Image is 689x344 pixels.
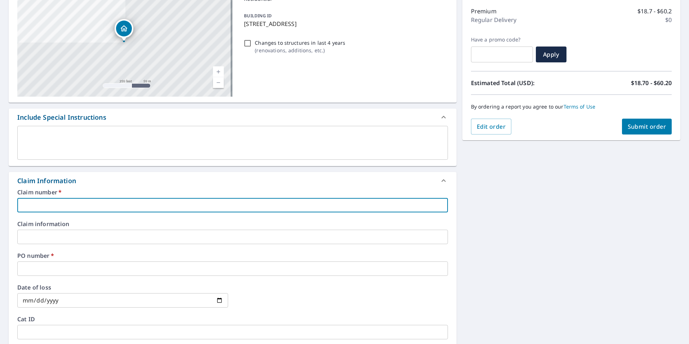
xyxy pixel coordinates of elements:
[17,113,106,122] div: Include Special Instructions
[244,19,445,28] p: [STREET_ADDRESS]
[17,189,448,195] label: Claim number
[213,77,224,88] a: Current Level 17, Zoom Out
[471,79,572,87] p: Estimated Total (USD):
[477,123,506,131] span: Edit order
[255,39,345,47] p: Changes to structures in last 4 years
[637,7,672,16] p: $18.7 - $60.2
[244,13,272,19] p: BUILDING ID
[17,316,448,322] label: Cat ID
[213,66,224,77] a: Current Level 17, Zoom In
[17,285,228,290] label: Date of loss
[622,119,672,134] button: Submit order
[471,7,497,16] p: Premium
[255,47,345,54] p: ( renovations, additions, etc. )
[9,109,457,126] div: Include Special Instructions
[631,79,672,87] p: $18.70 - $60.20
[17,176,76,186] div: Claim Information
[564,103,596,110] a: Terms of Use
[471,119,512,134] button: Edit order
[665,16,672,24] p: $0
[471,103,672,110] p: By ordering a report you agree to our
[542,50,561,58] span: Apply
[471,36,533,43] label: Have a promo code?
[17,221,448,227] label: Claim information
[628,123,666,131] span: Submit order
[17,253,448,259] label: PO number
[471,16,516,24] p: Regular Delivery
[115,19,133,41] div: Dropped pin, building 1, Residential property, 644 Shawnee Dr Louisburg, NC 27549
[9,172,457,189] div: Claim Information
[536,47,566,62] button: Apply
